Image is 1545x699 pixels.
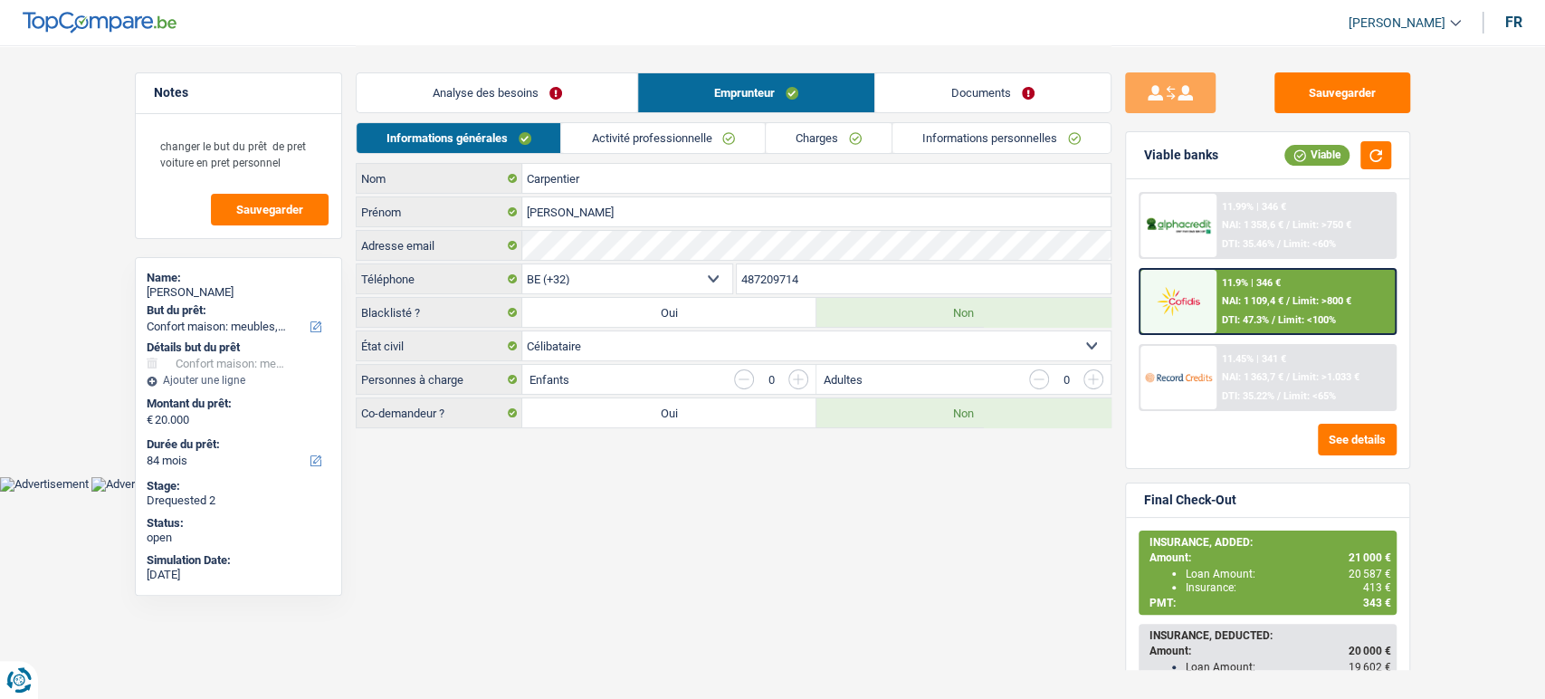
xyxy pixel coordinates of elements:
button: Sauvegarder [1274,72,1410,113]
div: Stage: [147,479,330,493]
label: Non [816,398,1111,427]
label: Prénom [357,197,522,226]
button: See details [1318,424,1397,455]
label: État civil [357,331,522,360]
div: PMT: [1149,597,1391,609]
a: Analyse des besoins [357,73,638,112]
button: Sauvegarder [211,194,329,225]
span: / [1277,238,1281,250]
span: NAI: 1 109,4 € [1222,295,1283,307]
img: Cofidis [1145,284,1212,318]
div: Viable banks [1144,148,1218,163]
span: 21 000 € [1349,551,1391,564]
span: Limit: <60% [1283,238,1336,250]
span: 20 000 € [1349,645,1391,657]
div: Drequested 2 [147,493,330,508]
span: / [1272,314,1275,326]
div: 11.45% | 341 € [1222,353,1286,365]
span: Limit: <65% [1283,390,1336,402]
div: open [147,531,330,545]
a: Informations générales [357,123,561,153]
a: Charges [766,123,892,153]
label: Oui [522,398,816,427]
div: Status: [147,516,330,531]
span: / [1286,371,1290,383]
span: 19 602 € [1349,661,1391,674]
span: Limit: >800 € [1292,295,1351,307]
div: Loan Amount: [1186,568,1391,580]
label: Enfants [529,374,569,386]
a: Emprunteur [638,73,874,112]
div: Loan Amount: [1186,661,1391,674]
a: Informations personnelles [892,123,1111,153]
label: Adultes [824,374,863,386]
span: 413 € [1363,581,1391,594]
label: Oui [522,298,816,327]
label: Non [816,298,1111,327]
label: Montant du prêt: [147,397,327,411]
span: Limit: <100% [1278,314,1336,326]
label: Nom [357,164,522,193]
span: Limit: >750 € [1292,219,1351,231]
label: Co-demandeur ? [357,398,522,427]
span: [PERSON_NAME] [1349,15,1445,31]
div: Name: [147,271,330,285]
span: Limit: >1.033 € [1292,371,1359,383]
div: 11.99% | 346 € [1222,201,1286,213]
span: 20 587 € [1349,568,1391,580]
span: NAI: 1 358,6 € [1222,219,1283,231]
span: € [147,413,153,427]
h5: Notes [154,85,323,101]
span: / [1286,295,1290,307]
div: 11.9% | 346 € [1222,277,1281,289]
label: Personnes à charge [357,365,522,394]
img: TopCompare Logo [23,12,176,34]
a: [PERSON_NAME] [1334,8,1461,38]
div: fr [1505,14,1522,31]
div: Final Check-Out [1144,493,1236,508]
div: [DATE] [147,568,330,582]
div: Insurance: [1186,581,1391,594]
a: Documents [875,73,1111,112]
div: Simulation Date: [147,553,330,568]
div: 0 [1058,374,1074,386]
div: 0 [763,374,779,386]
div: INSURANCE, ADDED: [1149,536,1391,549]
img: AlphaCredit [1145,215,1212,236]
div: Amount: [1149,551,1391,564]
span: / [1277,390,1281,402]
label: Durée du prêt: [147,437,327,452]
div: Viable [1284,145,1349,165]
span: DTI: 47.3% [1222,314,1269,326]
span: DTI: 35.46% [1222,238,1274,250]
div: Détails but du prêt [147,340,330,355]
span: / [1286,219,1290,231]
div: Amount: [1149,645,1391,657]
div: Ajouter une ligne [147,374,330,387]
input: 401020304 [737,264,1111,293]
div: INSURANCE, DEDUCTED: [1149,629,1391,642]
span: DTI: 35.22% [1222,390,1274,402]
span: NAI: 1 363,7 € [1222,371,1283,383]
label: Téléphone [357,264,522,293]
span: 343 € [1363,597,1391,609]
span: Sauvegarder [236,204,303,215]
a: Activité professionnelle [561,123,765,153]
img: Record Credits [1145,360,1212,394]
label: Blacklisté ? [357,298,522,327]
label: Adresse email [357,231,522,260]
label: But du prêt: [147,303,327,318]
img: Advertisement [91,477,180,492]
div: [PERSON_NAME] [147,285,330,300]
